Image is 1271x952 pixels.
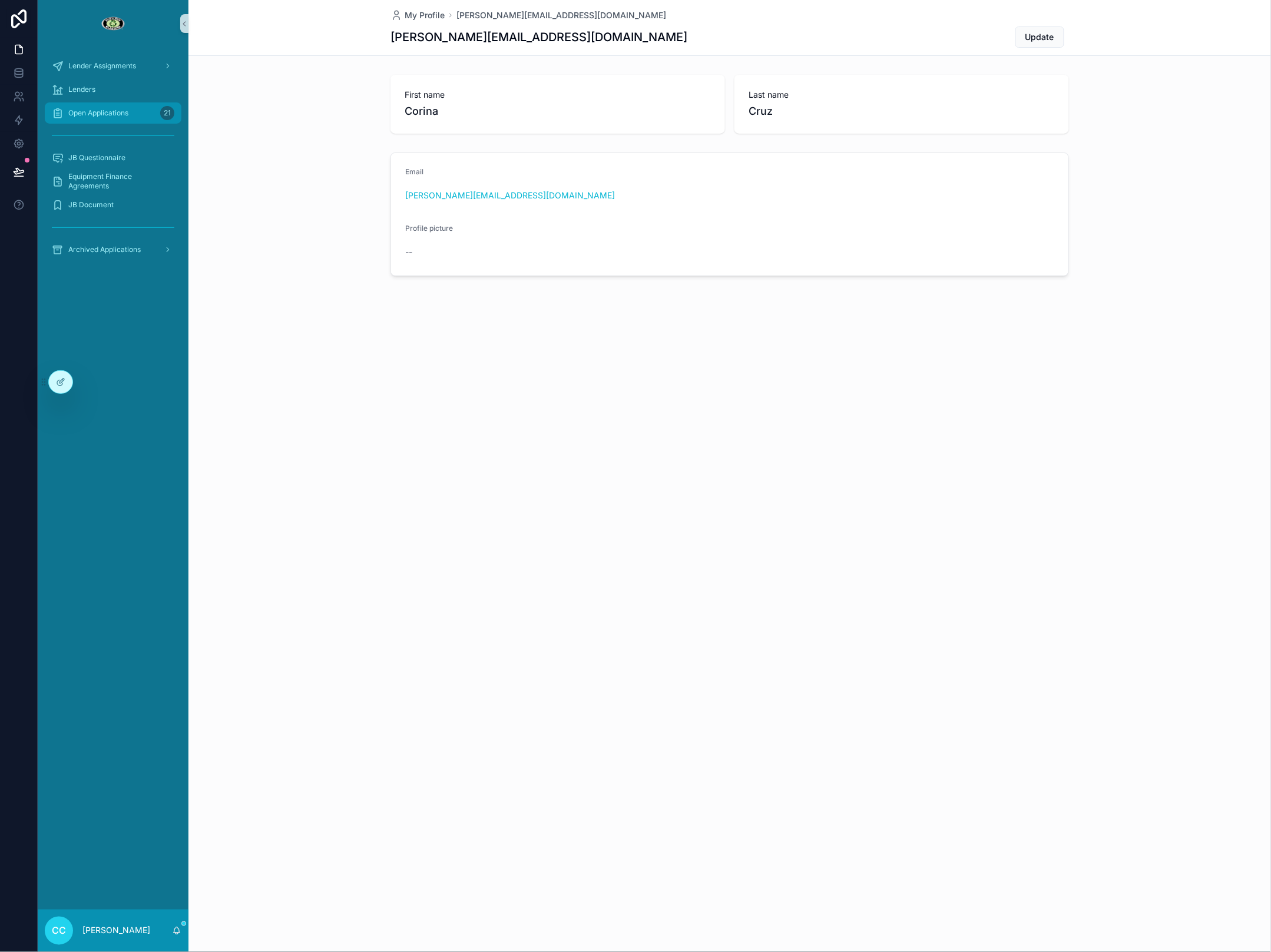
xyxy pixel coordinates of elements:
span: Last name [749,89,1055,101]
span: Open Applications [68,108,128,118]
span: Profile picture [405,224,453,233]
span: CC [52,924,66,938]
span: Corina [405,103,711,120]
a: JB Questionnaire [45,147,181,168]
a: [PERSON_NAME][EMAIL_ADDRESS][DOMAIN_NAME] [456,9,666,21]
h1: [PERSON_NAME][EMAIL_ADDRESS][DOMAIN_NAME] [390,29,687,45]
p: [PERSON_NAME] [82,925,150,937]
a: JB Document [45,194,181,215]
span: Cruz [749,103,1055,120]
img: App logo [101,14,125,33]
a: Lender Assignments [45,55,181,77]
span: -- [405,246,412,258]
span: Lender Assignments [68,61,136,71]
a: Open Applications21 [45,102,181,124]
span: Archived Applications [68,245,141,254]
a: Equipment Finance Agreements [45,171,181,192]
a: [PERSON_NAME][EMAIL_ADDRESS][DOMAIN_NAME] [405,190,615,201]
div: scrollable content [38,47,188,276]
span: Lenders [68,85,95,94]
span: First name [405,89,711,101]
span: Update [1025,31,1054,43]
button: Update [1015,26,1064,48]
span: Equipment Finance Agreements [68,172,170,191]
a: My Profile [390,9,445,21]
div: 21 [160,106,174,120]
a: Lenders [45,79,181,100]
span: My Profile [405,9,445,21]
span: JB Questionnaire [68,153,125,162]
a: Archived Applications [45,239,181,260]
span: JB Document [68,200,114,210]
span: Email [405,167,423,176]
